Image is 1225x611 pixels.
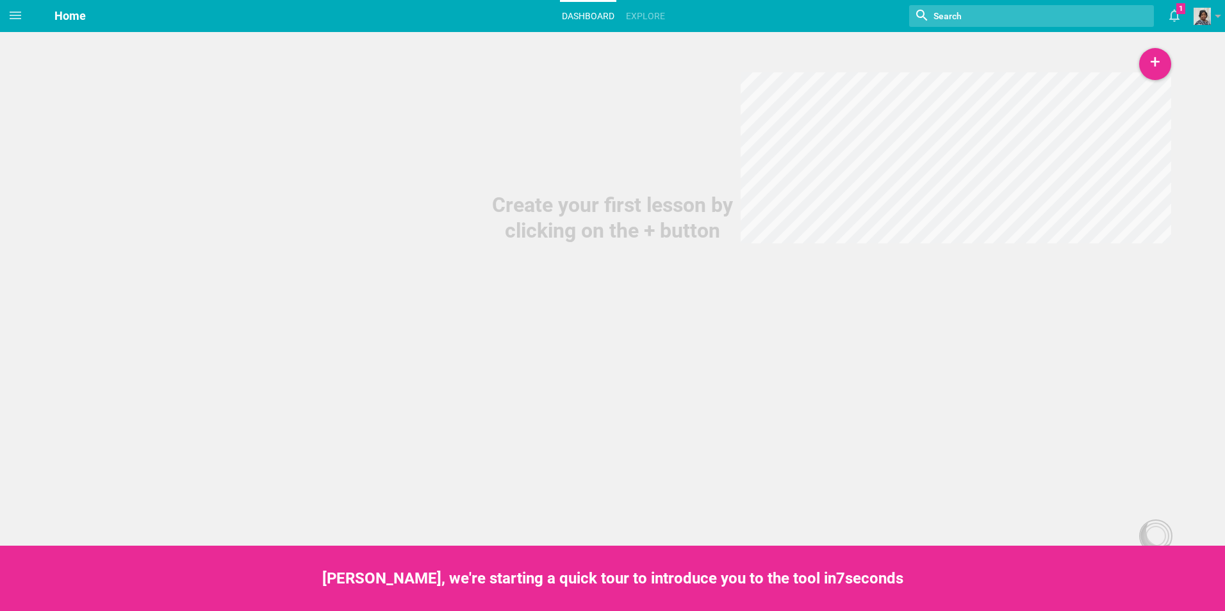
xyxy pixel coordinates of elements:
span: 7 [836,569,845,587]
input: Search [932,8,1079,24]
a: Dashboard [560,2,616,30]
div: Create your first lesson by clicking on the + button [484,192,741,243]
a: Explore [624,2,667,30]
span: seconds [845,569,903,587]
div: + [1139,48,1171,80]
span: [PERSON_NAME], we're starting a quick tour to introduce you to the tool in [322,569,836,587]
span: Home [54,9,86,22]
